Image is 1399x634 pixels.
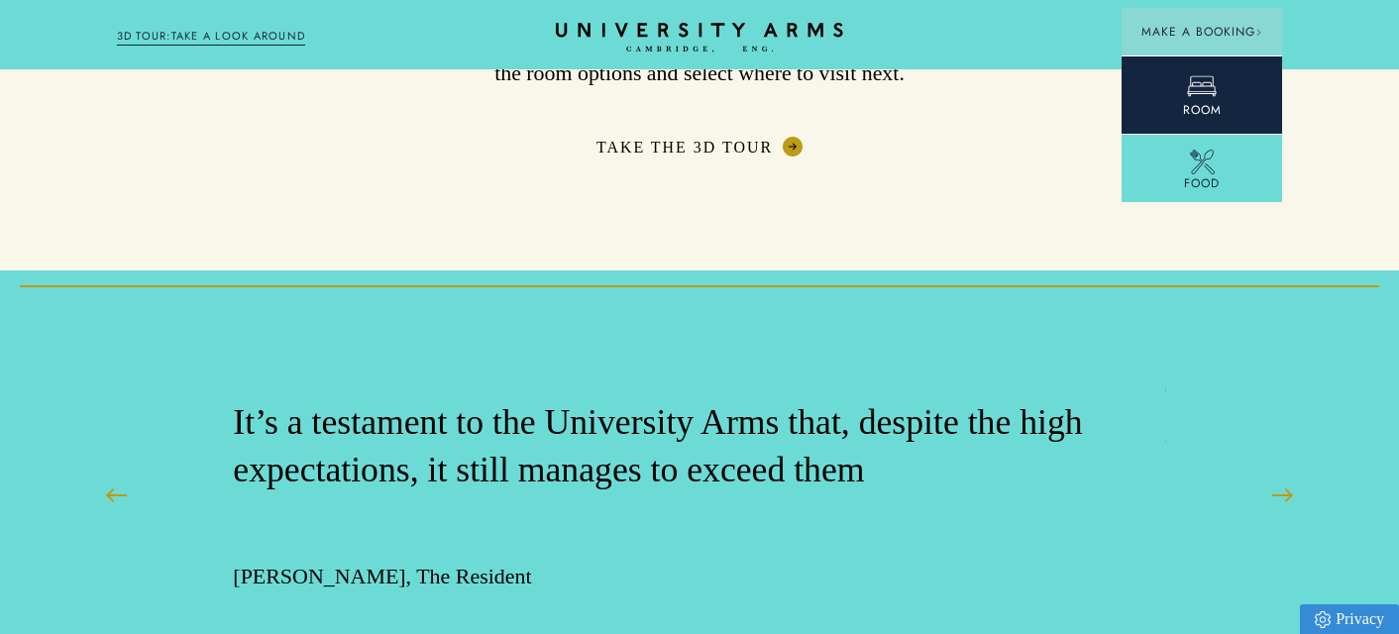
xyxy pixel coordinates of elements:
button: Next Slide [1257,471,1307,520]
img: Arrow icon [1255,29,1262,36]
span: Food [1184,174,1220,192]
a: Take The 3D Tour [596,137,803,157]
button: Make a BookingArrow icon [1122,8,1282,55]
img: Privacy [1315,611,1331,628]
a: Room [1122,55,1282,134]
p: [PERSON_NAME], The Resident [233,562,1097,591]
a: Privacy [1300,604,1399,634]
a: Food [1122,134,1282,207]
button: Previous Slide [92,471,142,520]
p: It’s a testament to the University Arms that, despite the high expectations, it still manages to ... [233,399,1097,493]
span: Room [1183,101,1222,119]
a: Home [556,23,843,53]
a: 3D TOUR:TAKE A LOOK AROUND [117,28,306,46]
span: Make a Booking [1141,23,1262,41]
